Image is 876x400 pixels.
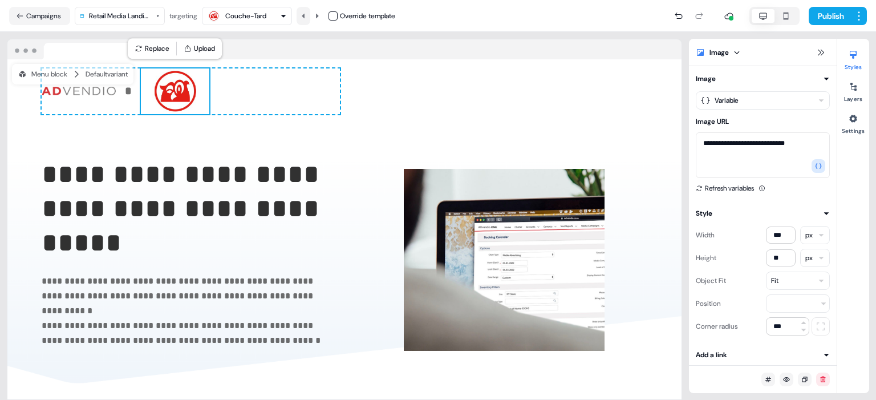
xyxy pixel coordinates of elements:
[709,47,729,58] div: Image
[837,110,869,135] button: Settings
[179,41,220,56] button: Upload
[404,157,605,363] img: Image
[696,208,712,219] div: Style
[715,95,739,106] div: Variable
[696,73,830,84] button: Image
[696,317,738,336] div: Corner radius
[86,68,128,80] div: Default variant
[696,272,726,290] div: Object Fit
[130,41,174,56] button: Replace
[696,349,727,361] div: Add a link
[696,294,721,313] div: Position
[696,73,716,84] div: Image
[89,10,152,22] div: Retail Media Landing Page_Unaware/ Aware
[9,7,70,25] button: Campaigns
[805,229,813,241] div: px
[696,183,754,194] button: Refresh variables
[837,78,869,103] button: Layers
[837,46,869,71] button: Styles
[7,39,182,60] img: Browser topbar
[771,275,778,286] div: Fit
[202,7,292,25] button: Couche-Tard
[809,7,851,25] button: Publish
[18,68,67,80] div: Menu block
[225,10,266,22] div: Couche-Tard
[360,157,647,363] div: Image
[340,10,395,22] div: Override template
[169,10,197,22] div: targeting
[696,226,715,244] div: Width
[696,208,830,219] button: Style
[42,68,340,114] div: *Image
[766,272,830,290] button: Fit
[696,249,716,267] div: Height
[805,252,813,264] div: px
[696,349,830,361] button: Add a link
[696,117,729,126] label: Image URL
[141,68,209,114] img: Image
